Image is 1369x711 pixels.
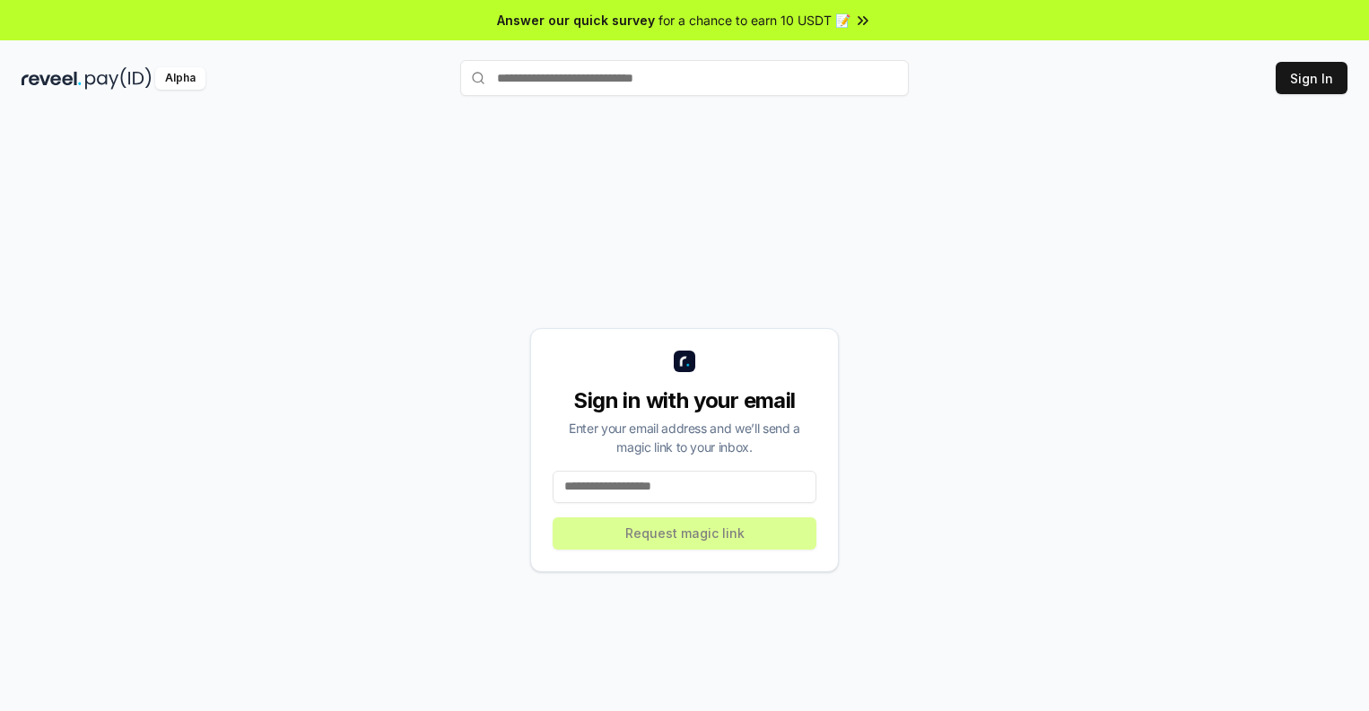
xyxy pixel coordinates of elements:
[497,11,655,30] span: Answer our quick survey
[553,419,816,456] div: Enter your email address and we’ll send a magic link to your inbox.
[674,351,695,372] img: logo_small
[155,67,205,90] div: Alpha
[22,67,82,90] img: reveel_dark
[658,11,850,30] span: for a chance to earn 10 USDT 📝
[1276,62,1347,94] button: Sign In
[553,386,816,415] div: Sign in with your email
[85,67,152,90] img: pay_id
